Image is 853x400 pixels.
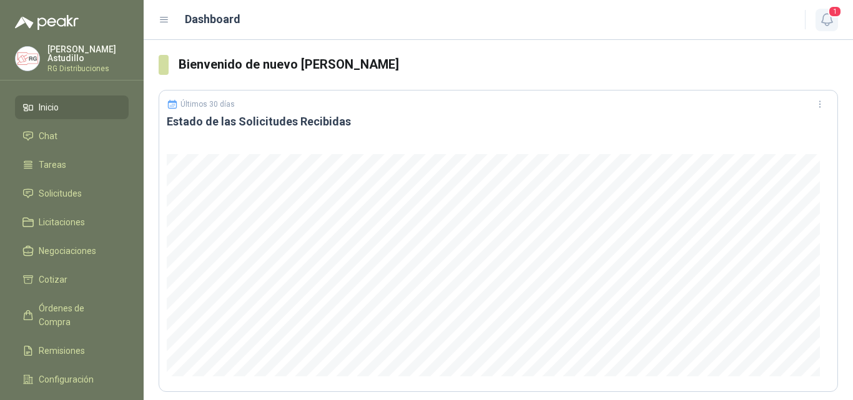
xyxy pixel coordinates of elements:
span: Configuración [39,373,94,386]
span: Negociaciones [39,244,96,258]
span: Licitaciones [39,215,85,229]
img: Logo peakr [15,15,79,30]
button: 1 [816,9,838,31]
span: Solicitudes [39,187,82,200]
a: Cotizar [15,268,129,291]
span: Remisiones [39,344,85,358]
a: Tareas [15,153,129,177]
span: 1 [828,6,842,17]
span: Inicio [39,100,59,114]
p: RG Distribuciones [47,65,129,72]
h3: Bienvenido de nuevo [PERSON_NAME] [179,55,838,74]
img: Company Logo [16,47,39,71]
p: [PERSON_NAME] Astudillo [47,45,129,62]
a: Solicitudes [15,182,129,205]
a: Inicio [15,95,129,119]
p: Últimos 30 días [180,100,235,109]
a: Órdenes de Compra [15,296,129,334]
h3: Estado de las Solicitudes Recibidas [167,114,830,129]
a: Configuración [15,368,129,391]
h1: Dashboard [185,11,240,28]
span: Tareas [39,158,66,172]
a: Chat [15,124,129,148]
span: Órdenes de Compra [39,301,117,329]
a: Licitaciones [15,210,129,234]
a: Negociaciones [15,239,129,263]
span: Cotizar [39,273,67,286]
span: Chat [39,129,57,143]
a: Remisiones [15,339,129,363]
